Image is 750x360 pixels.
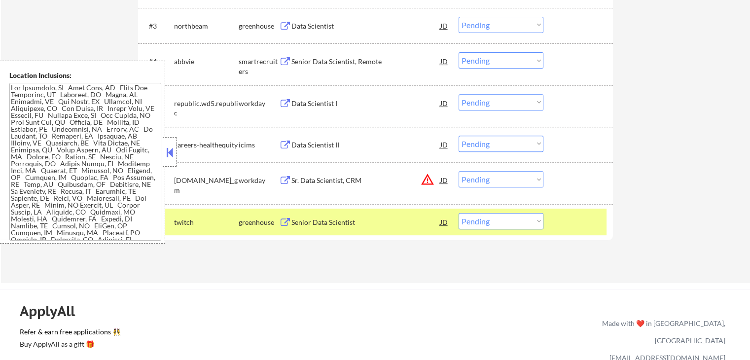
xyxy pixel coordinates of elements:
[291,21,440,31] div: Data Scientist
[174,57,239,67] div: abbvie
[291,217,440,227] div: Senior Data Scientist
[291,140,440,150] div: Data Scientist II
[239,217,279,227] div: greenhouse
[174,140,239,150] div: careers-healthequity
[149,21,166,31] div: #3
[598,315,725,349] div: Made with ❤️ in [GEOGRAPHIC_DATA], [GEOGRAPHIC_DATA]
[439,171,449,189] div: JD
[439,17,449,35] div: JD
[291,99,440,108] div: Data Scientist I
[421,173,434,186] button: warning_amber
[174,99,239,118] div: republic.wd5.republic
[20,328,396,339] a: Refer & earn free applications 👯‍♀️
[239,21,279,31] div: greenhouse
[239,176,279,185] div: workday
[239,99,279,108] div: workday
[239,57,279,76] div: smartrecruiters
[149,57,166,67] div: #4
[20,339,118,351] a: Buy ApplyAll as a gift 🎁
[439,136,449,153] div: JD
[174,217,239,227] div: twitch
[239,140,279,150] div: icims
[20,303,86,320] div: ApplyAll
[291,57,440,67] div: Senior Data Scientist, Remote
[439,52,449,70] div: JD
[439,213,449,231] div: JD
[9,71,161,80] div: Location Inclusions:
[174,176,239,195] div: [DOMAIN_NAME]_gm
[439,94,449,112] div: JD
[291,176,440,185] div: Sr. Data Scientist, CRM
[174,21,239,31] div: northbeam
[20,341,118,348] div: Buy ApplyAll as a gift 🎁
